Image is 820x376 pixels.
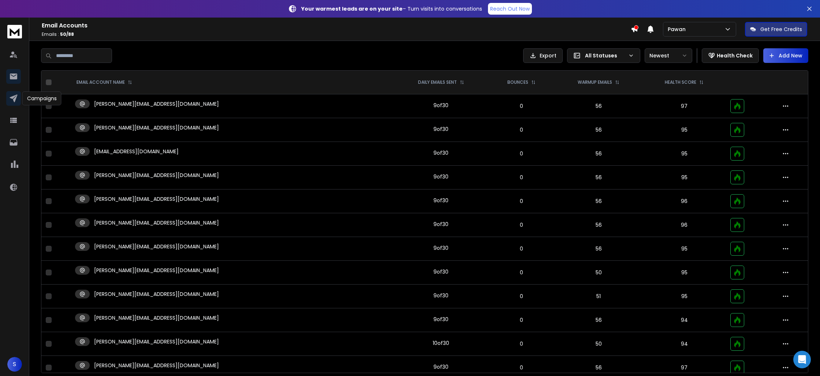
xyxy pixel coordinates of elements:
[488,3,532,15] a: Reach Out Now
[745,22,807,37] button: Get Free Credits
[433,363,448,371] div: 9 of 30
[642,308,726,332] td: 94
[7,357,22,372] button: S
[578,79,612,85] p: WARMUP EMAILS
[94,219,219,226] p: [PERSON_NAME][EMAIL_ADDRESS][DOMAIN_NAME]
[555,213,643,237] td: 56
[94,124,219,131] p: [PERSON_NAME][EMAIL_ADDRESS][DOMAIN_NAME]
[433,339,449,347] div: 10 of 30
[433,102,448,109] div: 9 of 30
[94,267,219,274] p: [PERSON_NAME][EMAIL_ADDRESS][DOMAIN_NAME]
[642,237,726,261] td: 95
[555,118,643,142] td: 56
[642,261,726,285] td: 95
[493,198,550,205] p: 0
[493,102,550,110] p: 0
[433,292,448,299] div: 9 of 30
[717,52,753,59] p: Health Check
[433,197,448,204] div: 9 of 30
[77,79,132,85] div: EMAIL ACCOUNT NAME
[94,290,219,298] p: [PERSON_NAME][EMAIL_ADDRESS][DOMAIN_NAME]
[793,351,811,368] div: Open Intercom Messenger
[94,314,219,322] p: [PERSON_NAME][EMAIL_ADDRESS][DOMAIN_NAME]
[493,340,550,347] p: 0
[555,332,643,356] td: 50
[493,174,550,181] p: 0
[760,26,802,33] p: Get Free Credits
[642,142,726,166] td: 95
[433,268,448,275] div: 9 of 30
[493,221,550,229] p: 0
[642,118,726,142] td: 95
[493,150,550,157] p: 0
[493,316,550,324] p: 0
[60,31,74,37] span: 50 / 88
[22,91,61,105] div: Campaigns
[642,213,726,237] td: 96
[94,148,179,155] p: [EMAIL_ADDRESS][DOMAIN_NAME]
[642,285,726,308] td: 95
[94,172,219,179] p: [PERSON_NAME][EMAIL_ADDRESS][DOMAIN_NAME]
[555,189,643,213] td: 56
[94,362,219,369] p: [PERSON_NAME][EMAIL_ADDRESS][DOMAIN_NAME]
[642,94,726,118] td: 97
[555,94,643,118] td: 56
[301,5,482,12] p: – Turn visits into conversations
[493,245,550,252] p: 0
[433,173,448,180] div: 9 of 30
[418,79,457,85] p: DAILY EMAILS SENT
[301,5,403,12] strong: Your warmest leads are on your site
[763,48,808,63] button: Add New
[493,269,550,276] p: 0
[42,31,631,37] p: Emails :
[555,285,643,308] td: 51
[42,21,631,30] h1: Email Accounts
[493,293,550,300] p: 0
[94,195,219,203] p: [PERSON_NAME][EMAIL_ADDRESS][DOMAIN_NAME]
[555,261,643,285] td: 50
[433,125,448,133] div: 9 of 30
[642,189,726,213] td: 96
[555,308,643,332] td: 56
[523,48,563,63] button: Export
[493,364,550,371] p: 0
[433,244,448,252] div: 9 of 30
[433,316,448,323] div: 9 of 30
[668,26,689,33] p: Pawan
[665,79,696,85] p: HEALTH SCORE
[490,5,530,12] p: Reach Out Now
[555,142,643,166] td: 56
[94,100,219,108] p: [PERSON_NAME][EMAIL_ADDRESS][DOMAIN_NAME]
[7,25,22,38] img: logo
[585,52,625,59] p: All Statuses
[642,166,726,189] td: 95
[493,126,550,134] p: 0
[507,79,528,85] p: BOUNCES
[555,166,643,189] td: 56
[702,48,759,63] button: Health Check
[433,149,448,157] div: 9 of 30
[94,338,219,345] p: [PERSON_NAME][EMAIL_ADDRESS][DOMAIN_NAME]
[642,332,726,356] td: 94
[555,237,643,261] td: 56
[94,243,219,250] p: [PERSON_NAME][EMAIL_ADDRESS][DOMAIN_NAME]
[433,221,448,228] div: 9 of 30
[645,48,692,63] button: Newest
